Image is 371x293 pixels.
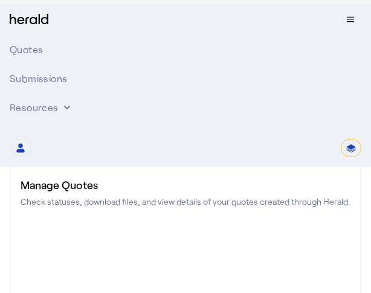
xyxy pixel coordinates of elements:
[10,71,361,86] div: Submissions
[21,196,350,208] p: Check statuses, download files, and view details of your quotes created through Herald.
[10,14,48,25] img: Herald Logo
[10,100,73,115] button: Resources dropdown menu
[21,176,350,193] h3: Manage Quotes
[10,42,361,57] div: Quotes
